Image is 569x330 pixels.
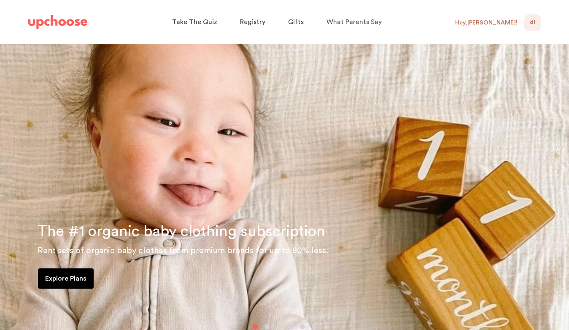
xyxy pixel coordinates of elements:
span: Take The Quiz [172,19,217,25]
div: Hey, [PERSON_NAME] ! [455,19,518,27]
span: DL [530,18,535,28]
a: UpChoose [28,14,87,31]
span: What Parents Say [326,19,382,25]
span: Gifts [288,19,304,25]
a: Take The Quiz [172,14,220,30]
span: Registry [240,19,265,25]
a: Gifts [288,14,306,30]
p: Rent sets of organic baby clothes from premium brands for up to 80% less. [38,244,559,257]
a: What Parents Say [326,14,384,30]
p: Explore Plans [45,273,86,284]
span: The #1 organic baby clothing subscription [38,224,325,239]
a: Registry [240,14,268,30]
a: Explore Plans [38,268,94,289]
img: UpChoose [28,15,87,29]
